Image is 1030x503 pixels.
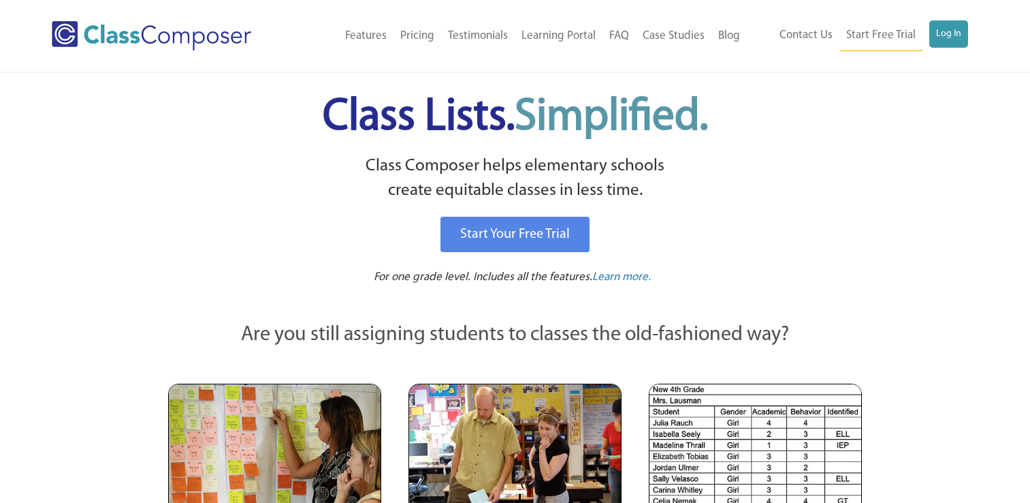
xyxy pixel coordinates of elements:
[711,21,747,51] a: Blog
[338,21,393,51] a: Features
[515,21,602,51] a: Learning Portal
[323,95,708,140] span: Class Lists.
[293,21,747,51] nav: Header Menu
[592,271,651,283] span: Learn more.
[166,154,865,204] p: Class Composer helps elementary schools create equitable classes in less time.
[636,21,711,51] a: Case Studies
[747,20,968,51] nav: Header Menu
[374,271,592,283] span: For one grade level. Includes all the features.
[515,95,708,140] span: Simplified.
[441,21,515,51] a: Testimonials
[773,20,839,50] a: Contact Us
[460,228,570,241] span: Start Your Free Trial
[440,217,590,252] a: Start Your Free Trial
[168,320,863,350] p: Are you still assigning students to classes the old-fashioned way?
[839,20,922,51] a: Start Free Trial
[393,21,441,51] a: Pricing
[52,21,251,50] img: Class Composer
[929,20,968,48] a: Log In
[592,269,651,286] a: Learn more.
[602,21,636,51] a: FAQ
